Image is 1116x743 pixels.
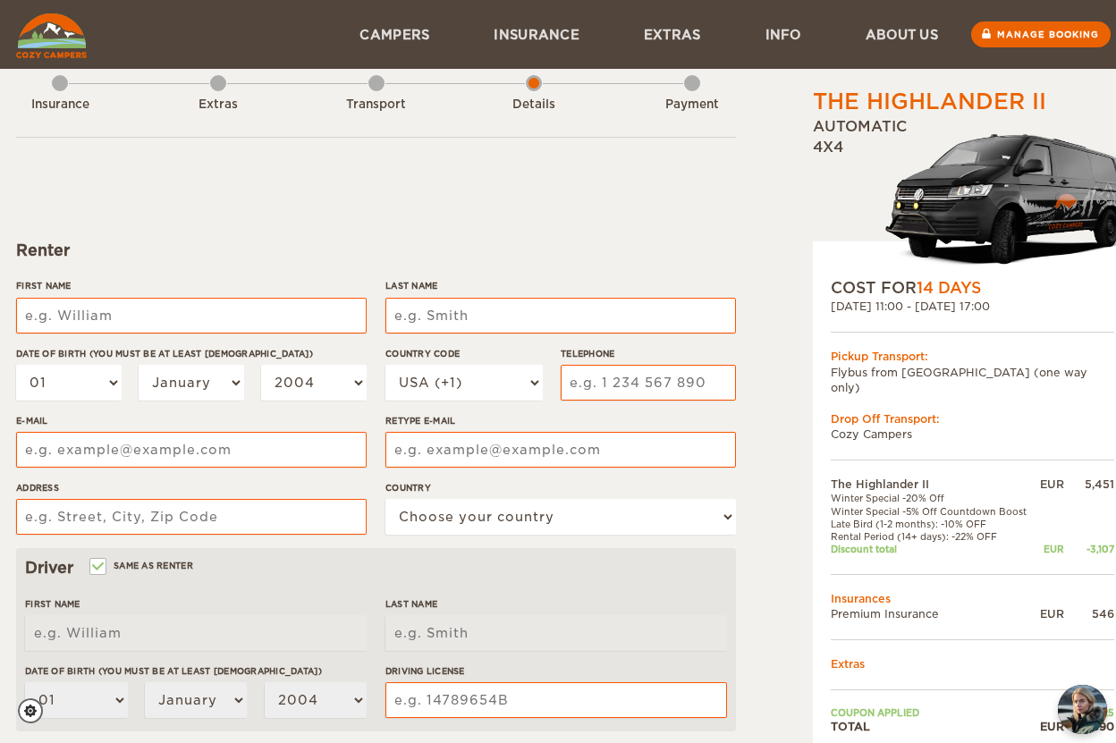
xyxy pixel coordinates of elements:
[831,505,1036,518] td: Winter Special -5% Off Countdown Boost
[831,277,1114,299] div: COST FOR
[831,426,1114,442] td: Cozy Campers
[16,414,367,427] label: E-mail
[831,411,1114,426] div: Drop Off Transport:
[1036,477,1064,492] div: EUR
[1036,606,1064,621] div: EUR
[327,97,426,114] div: Transport
[16,298,367,334] input: e.g. William
[385,298,736,334] input: e.g. Smith
[831,606,1036,621] td: Premium Insurance
[1064,606,1114,621] div: 546
[831,365,1114,395] td: Flybus from [GEOGRAPHIC_DATA] (one way only)
[831,543,1036,555] td: Discount total
[1058,685,1107,734] button: chat-button
[1064,543,1114,555] div: -3,107
[25,615,367,651] input: e.g. William
[831,477,1036,492] td: The Highlander II
[831,656,1114,671] td: Extras
[1064,477,1114,492] div: 5,451
[91,557,193,574] label: Same as renter
[831,706,1036,719] td: Coupon applied
[385,347,543,360] label: Country Code
[831,492,1036,504] td: Winter Special -20% Off
[831,349,1114,364] div: Pickup Transport:
[16,481,367,494] label: Address
[917,279,981,297] span: 14 Days
[1036,543,1064,555] div: EUR
[385,664,727,678] label: Driving License
[561,347,736,360] label: Telephone
[16,240,736,261] div: Renter
[831,719,1036,734] td: TOTAL
[11,97,109,114] div: Insurance
[1058,685,1107,734] img: Freyja at Cozy Campers
[16,499,367,535] input: e.g. Street, City, Zip Code
[16,13,87,58] img: Cozy Campers
[169,97,267,114] div: Extras
[1036,706,1114,719] td: WINTER25
[561,365,736,401] input: e.g. 1 234 567 890
[831,530,1036,543] td: Rental Period (14+ days): -22% OFF
[1036,719,1064,734] div: EUR
[385,682,727,718] input: e.g. 14789654B
[25,557,727,578] div: Driver
[385,414,736,427] label: Retype E-mail
[385,432,736,468] input: e.g. example@example.com
[971,21,1111,47] a: Manage booking
[643,97,741,114] div: Payment
[91,562,103,574] input: Same as renter
[831,518,1036,530] td: Late Bird (1-2 months): -10% OFF
[385,279,736,292] label: Last Name
[831,591,1114,606] td: Insurances
[25,664,367,678] label: Date of birth (You must be at least [DEMOGRAPHIC_DATA])
[25,597,367,611] label: First Name
[485,97,583,114] div: Details
[16,347,367,360] label: Date of birth (You must be at least [DEMOGRAPHIC_DATA])
[385,481,736,494] label: Country
[385,597,727,611] label: Last Name
[831,299,1114,314] div: [DATE] 11:00 - [DATE] 17:00
[385,615,727,651] input: e.g. Smith
[18,698,55,723] a: Cookie settings
[813,87,1046,117] div: The Highlander II
[16,432,367,468] input: e.g. example@example.com
[16,279,367,292] label: First Name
